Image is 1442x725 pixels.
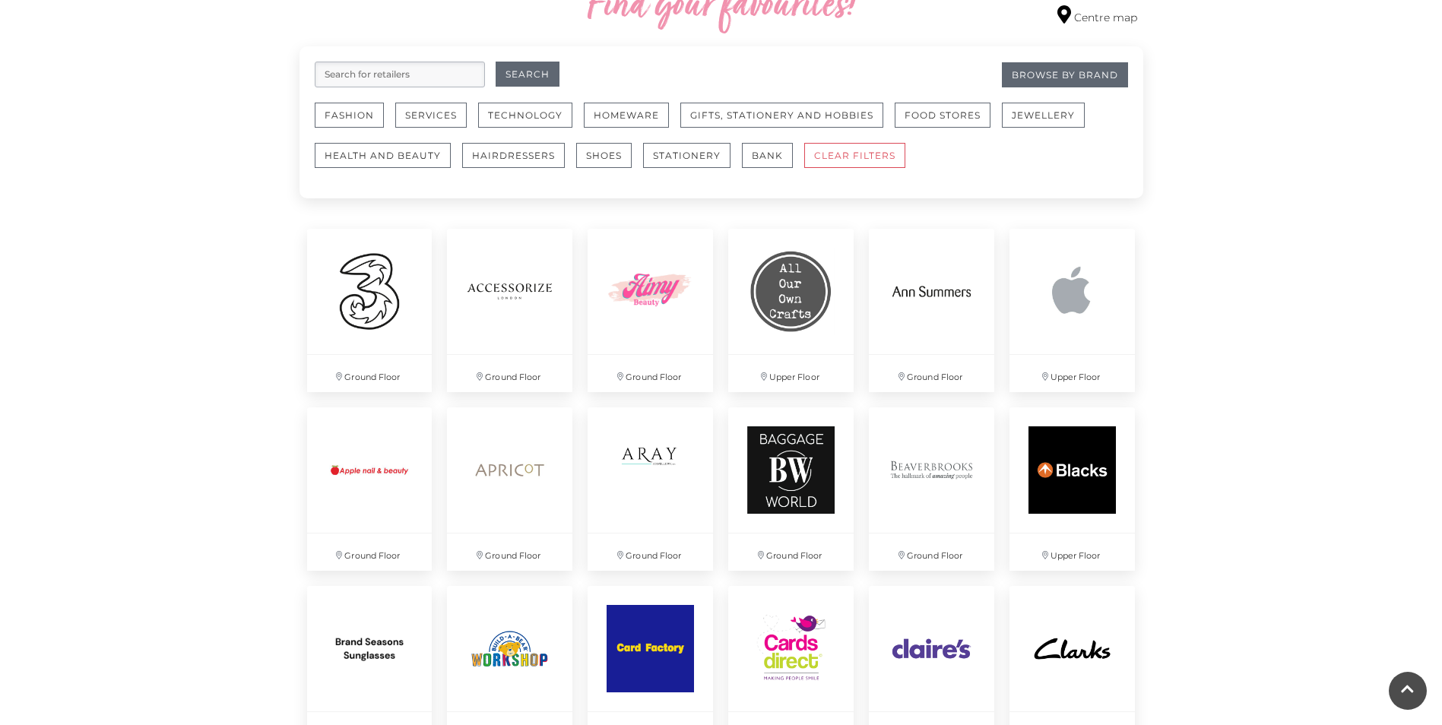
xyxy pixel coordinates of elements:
button: Fashion [315,103,384,128]
p: Ground Floor [869,355,994,392]
a: Ground Floor [439,221,580,400]
p: Ground Floor [728,533,854,571]
a: Upper Floor [1002,221,1143,400]
button: Gifts, Stationery and Hobbies [680,103,883,128]
a: Services [395,103,478,143]
a: Hairdressers [462,143,576,183]
a: Bank [742,143,804,183]
p: Upper Floor [1009,533,1135,571]
a: Upper Floor [721,221,861,400]
a: Ground Floor [721,400,861,578]
button: Food Stores [895,103,990,128]
a: Ground Floor [439,400,580,578]
button: Shoes [576,143,632,168]
p: Ground Floor [447,355,572,392]
a: Ground Floor [580,400,721,578]
button: CLEAR FILTERS [804,143,905,168]
a: Centre map [1057,5,1137,26]
button: Homeware [584,103,669,128]
a: Fashion [315,103,395,143]
p: Ground Floor [447,533,572,571]
button: Health and Beauty [315,143,451,168]
a: CLEAR FILTERS [804,143,917,183]
a: Homeware [584,103,680,143]
p: Upper Floor [728,355,854,392]
p: Ground Floor [307,533,433,571]
input: Search for retailers [315,62,485,87]
a: Stationery [643,143,742,183]
a: Gifts, Stationery and Hobbies [680,103,895,143]
p: Ground Floor [588,355,713,392]
a: Browse By Brand [1002,62,1128,87]
a: Ground Floor [580,221,721,400]
a: Ground Floor [861,400,1002,578]
a: Ground Floor [299,400,440,578]
a: Ground Floor [299,221,440,400]
a: Ground Floor [861,221,1002,400]
button: Services [395,103,467,128]
a: Upper Floor [1002,400,1143,578]
button: Stationery [643,143,731,168]
button: Jewellery [1002,103,1085,128]
a: Health and Beauty [315,143,462,183]
a: Food Stores [895,103,1002,143]
button: Bank [742,143,793,168]
p: Ground Floor [869,533,994,571]
button: Hairdressers [462,143,565,168]
p: Upper Floor [1009,355,1135,392]
a: Shoes [576,143,643,183]
p: Ground Floor [588,533,713,571]
p: Ground Floor [307,355,433,392]
button: Search [496,62,559,87]
button: Technology [478,103,572,128]
a: Jewellery [1002,103,1096,143]
a: Technology [478,103,584,143]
